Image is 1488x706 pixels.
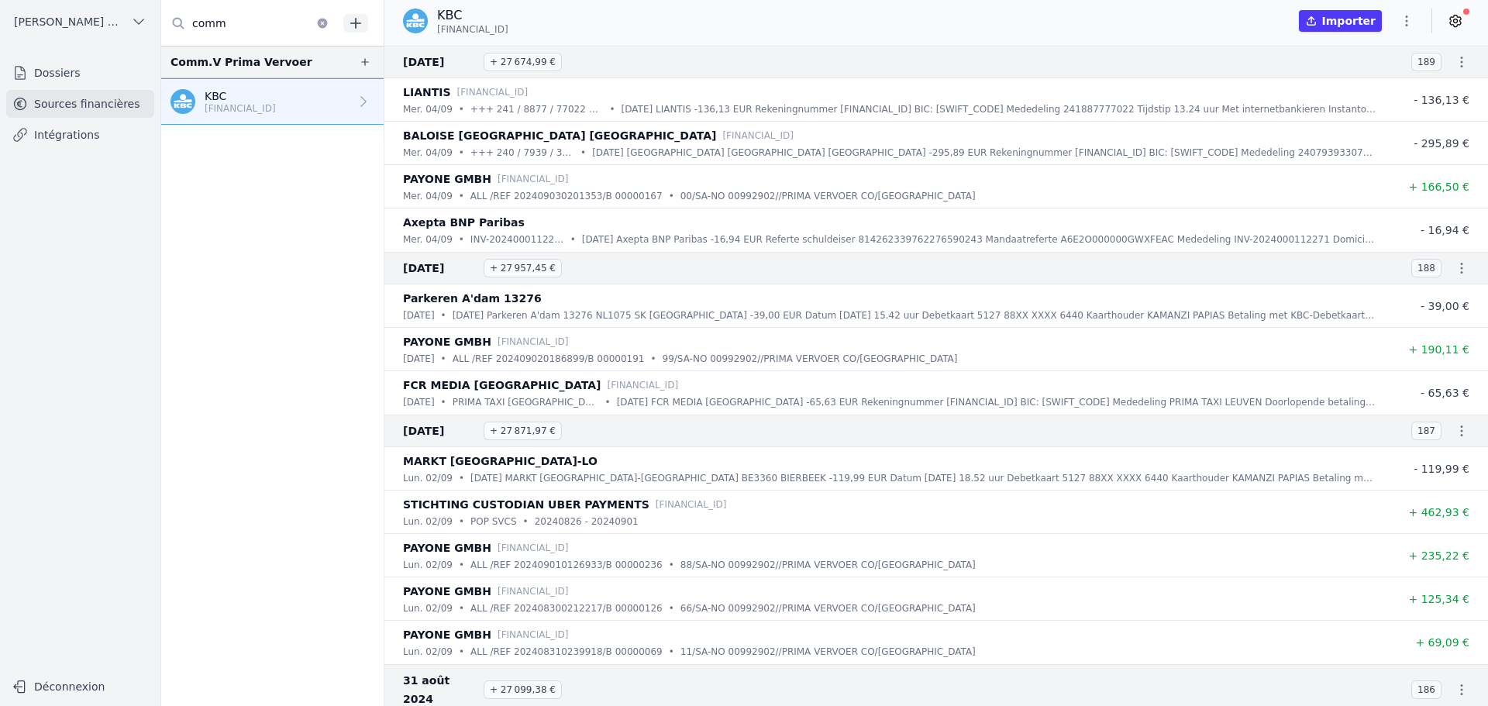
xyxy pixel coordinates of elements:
div: Comm.V Prima Vervoer [170,53,312,71]
div: • [459,644,464,660]
p: [DATE] [403,394,435,410]
span: + 27 674,99 € [484,53,562,71]
a: Dossiers [6,59,154,87]
div: • [459,601,464,616]
p: [DATE] [403,351,435,367]
p: [DATE] LIANTIS -136,13 EUR Rekeningnummer [FINANCIAL_ID] BIC: [SWIFT_CODE] Mededeling 24188777702... [622,102,1376,117]
div: • [570,232,576,247]
p: lun. 02/09 [403,557,453,573]
span: + 27 099,38 € [484,680,562,699]
span: - 39,00 € [1421,300,1469,312]
span: [DATE] [403,422,477,440]
span: + 125,34 € [1408,593,1469,605]
div: • [669,188,674,204]
p: [FINANCIAL_ID] [722,128,794,143]
a: KBC [FINANCIAL_ID] [161,78,384,125]
span: + 27 871,97 € [484,422,562,440]
p: lun. 02/09 [403,470,453,486]
div: • [459,514,464,529]
span: - 65,63 € [1421,387,1469,399]
div: • [459,232,464,247]
p: BALOISE [GEOGRAPHIC_DATA] [GEOGRAPHIC_DATA] [403,126,716,145]
p: [FINANCIAL_ID] [457,84,529,100]
p: [DATE] MARKT [GEOGRAPHIC_DATA]-[GEOGRAPHIC_DATA] BE3360 BIERBEEK -119,99 EUR Datum [DATE] 18.52 u... [470,470,1376,486]
div: • [650,351,656,367]
p: lun. 02/09 [403,644,453,660]
p: [DATE] Parkeren A'dam 13276 NL1075 SK [GEOGRAPHIC_DATA] -39,00 EUR Datum [DATE] 15.42 uur Debetka... [453,308,1376,323]
p: Parkeren A'dam 13276 [403,289,542,308]
p: Axepta BNP Paribas [403,213,525,232]
p: mer. 04/09 [403,102,453,117]
span: + 27 957,45 € [484,259,562,277]
span: + 166,50 € [1408,181,1469,193]
span: - 136,13 € [1414,94,1469,106]
p: 00/SA-NO 00992902//PRIMA VERVOER CO/[GEOGRAPHIC_DATA] [680,188,976,204]
p: ALL /REF 202409020186899/B 00000191 [453,351,645,367]
div: • [580,145,586,160]
p: [FINANCIAL_ID] [498,540,569,556]
p: STICHTING CUSTODIAN UBER PAYMENTS [403,495,649,514]
p: PAYONE GMBH [403,582,491,601]
p: [FINANCIAL_ID] [205,102,276,115]
p: [FINANCIAL_ID] [498,627,569,642]
p: LIANTIS [403,83,451,102]
div: • [441,351,446,367]
span: [DATE] [403,53,477,71]
p: lun. 02/09 [403,514,453,529]
div: • [669,644,674,660]
p: mer. 04/09 [403,232,453,247]
p: PAYONE GMBH [403,625,491,644]
p: ALL /REF 202408300212217/B 00000126 [470,601,663,616]
p: 66/SA-NO 00992902//PRIMA VERVOER CO/[GEOGRAPHIC_DATA] [680,601,976,616]
p: [DATE] [GEOGRAPHIC_DATA] [GEOGRAPHIC_DATA] [GEOGRAPHIC_DATA] -295,89 EUR Rekeningnummer [FINANCIA... [592,145,1376,160]
div: • [459,145,464,160]
button: Importer [1299,10,1382,32]
p: 88/SA-NO 00992902//PRIMA VERVOER CO/[GEOGRAPHIC_DATA] [680,557,976,573]
div: • [609,102,615,117]
a: Intégrations [6,121,154,149]
p: [DATE] Axepta BNP Paribas -16,94 EUR Referte schuldeiser 814262339762276590243 Mandaatreferte A6E... [582,232,1376,247]
img: kbc.png [403,9,428,33]
div: • [669,557,674,573]
div: • [441,394,446,410]
p: ALL /REF 202409030201353/B 00000167 [470,188,663,204]
p: PRIMA TAXI [GEOGRAPHIC_DATA] [453,394,599,410]
span: [DATE] [403,259,477,277]
a: Sources financières [6,90,154,118]
p: PAYONE GMBH [403,539,491,557]
span: - 295,89 € [1414,137,1469,150]
span: + 462,93 € [1408,506,1469,518]
p: [DATE] [403,308,435,323]
p: [FINANCIAL_ID] [498,584,569,599]
span: - 119,99 € [1414,463,1469,475]
p: [FINANCIAL_ID] [656,497,727,512]
input: Filtrer par dossier... [161,9,338,37]
p: 99/SA-NO 00992902//PRIMA VERVOER CO/[GEOGRAPHIC_DATA] [663,351,958,367]
p: mer. 04/09 [403,145,453,160]
p: 11/SA-NO 00992902//PRIMA VERVOER CO/[GEOGRAPHIC_DATA] [680,644,976,660]
p: FCR MEDIA [GEOGRAPHIC_DATA] [403,376,601,394]
span: 186 [1411,680,1441,699]
div: • [523,514,529,529]
p: PAYONE GMBH [403,332,491,351]
p: POP SVCS [470,514,517,529]
p: [FINANCIAL_ID] [608,377,679,393]
p: ALL /REF 202409010126933/B 00000236 [470,557,663,573]
div: • [441,308,446,323]
span: 188 [1411,259,1441,277]
div: • [459,102,464,117]
p: INV-2024000112271 [470,232,564,247]
p: ALL /REF 202408310239918/B 00000069 [470,644,663,660]
img: kbc.png [170,89,195,114]
div: • [669,601,674,616]
span: 189 [1411,53,1441,71]
span: - 16,94 € [1421,224,1469,236]
span: [FINANCIAL_ID] [437,23,508,36]
span: + 190,11 € [1408,343,1469,356]
button: [PERSON_NAME] ET PARTNERS SRL [6,9,154,34]
span: + 69,09 € [1415,636,1469,649]
span: + 235,22 € [1408,549,1469,562]
p: [DATE] FCR MEDIA [GEOGRAPHIC_DATA] -65,63 EUR Rekeningnummer [FINANCIAL_ID] BIC: [SWIFT_CODE] Med... [617,394,1376,410]
p: +++ 241 / 8877 / 77022 +++ [470,102,604,117]
button: Déconnexion [6,674,154,699]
